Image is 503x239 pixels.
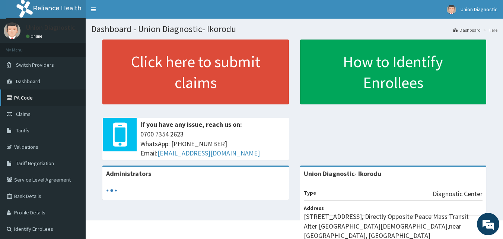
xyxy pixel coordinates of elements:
a: Dashboard [453,27,481,33]
h1: Dashboard - Union Diagnostic- Ikorodu [91,24,497,34]
svg: audio-loading [106,185,117,196]
span: Tariffs [16,127,29,134]
span: 0700 7354 2623 WhatsApp: [PHONE_NUMBER] Email: [140,129,285,158]
strong: Union Diagnostic- Ikorodu [304,169,381,178]
b: If you have any issue, reach us on: [140,120,242,129]
a: [EMAIL_ADDRESS][DOMAIN_NAME] [157,149,260,157]
span: Dashboard [16,78,40,85]
b: Address [304,205,324,211]
a: How to Identify Enrollees [300,40,487,104]
span: Union Diagnostic [461,6,497,13]
b: Administrators [106,169,151,178]
li: Here [481,27,497,33]
a: Click here to submit claims [102,40,289,104]
span: Switch Providers [16,62,54,68]
a: Online [26,34,44,39]
span: Claims [16,111,31,117]
img: User Image [4,22,20,39]
img: User Image [447,5,456,14]
p: Union Diagnostic [26,24,75,31]
b: Type [304,189,316,196]
p: Diagnostic Center [433,189,483,199]
span: Tariff Negotiation [16,160,54,167]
